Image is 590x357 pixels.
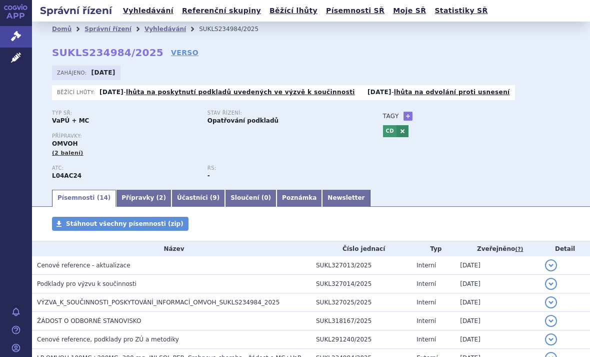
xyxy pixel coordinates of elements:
[455,241,540,256] th: Zveřejněno
[455,275,540,293] td: [DATE]
[52,150,83,156] span: (2 balení)
[32,4,120,18] h2: Správní řízení
[52,47,163,59] strong: SUKLS234984/2025
[84,26,131,33] a: Správní řízení
[455,256,540,275] td: [DATE]
[32,241,311,256] th: Název
[179,4,264,18] a: Referenční skupiny
[311,241,411,256] th: Číslo jednací
[171,48,198,58] a: VERSO
[52,190,116,207] a: Písemnosti (14)
[455,312,540,330] td: [DATE]
[207,165,353,171] p: RS:
[52,110,197,116] p: Typ SŘ:
[276,190,322,207] a: Poznámka
[225,190,276,207] a: Sloučení (0)
[52,140,77,147] span: OMVOH
[411,241,455,256] th: Typ
[91,69,115,76] strong: [DATE]
[515,246,523,253] abbr: (?)
[416,280,436,287] span: Interní
[37,336,179,343] span: Cenové reference, podklady pro ZÚ a metodiky
[545,333,557,345] button: detail
[311,330,411,349] td: SUKL291240/2025
[367,88,510,96] p: -
[311,275,411,293] td: SUKL327014/2025
[455,330,540,349] td: [DATE]
[383,125,396,137] a: CD
[545,278,557,290] button: detail
[207,117,278,124] strong: Opatřování podkladů
[383,110,399,122] h3: Tagy
[323,4,387,18] a: Písemnosti SŘ
[416,336,436,343] span: Interní
[394,89,510,96] a: lhůta na odvolání proti usnesení
[416,317,436,324] span: Interní
[126,89,355,96] a: lhůta na poskytnutí podkladů uvedených ve výzvě k součinnosti
[66,220,183,227] span: Stáhnout všechny písemnosti (zip)
[266,4,320,18] a: Běžící lhůty
[37,262,130,269] span: Cenové reference - aktualizace
[545,296,557,308] button: detail
[52,165,197,171] p: ATC:
[540,241,590,256] th: Detail
[37,317,141,324] span: ŽÁDOST O ODBORNÉ STANOVISKO
[311,293,411,312] td: SUKL327025/2025
[322,190,370,207] a: Newsletter
[431,4,490,18] a: Statistiky SŘ
[37,299,279,306] span: VÝZVA_K_SOUČINNOSTI_POSKYTOVÁNÍ_INFORMACÍ_OMVOH_SUKLS234984_2025
[99,89,123,96] strong: [DATE]
[99,194,108,201] span: 14
[159,194,163,201] span: 2
[367,89,391,96] strong: [DATE]
[416,299,436,306] span: Interní
[311,312,411,330] td: SUKL318167/2025
[52,172,81,179] strong: MIRIKIZUMAB
[116,190,171,207] a: Přípravky (2)
[455,293,540,312] td: [DATE]
[171,190,225,207] a: Účastníci (9)
[199,22,271,37] li: SUKLS234984/2025
[390,4,429,18] a: Moje SŘ
[264,194,268,201] span: 0
[403,112,412,121] a: +
[52,26,71,33] a: Domů
[52,117,89,124] strong: VaPÚ + MC
[212,194,216,201] span: 9
[207,172,210,179] strong: -
[207,110,353,116] p: Stav řízení:
[99,88,355,96] p: -
[52,217,188,231] a: Stáhnout všechny písemnosti (zip)
[311,256,411,275] td: SUKL327013/2025
[545,259,557,271] button: detail
[416,262,436,269] span: Interní
[57,88,97,96] span: Běžící lhůty:
[37,280,136,287] span: Podklady pro výzvu k součinnosti
[57,69,88,77] span: Zahájeno:
[52,133,363,139] p: Přípravky:
[545,315,557,327] button: detail
[144,26,186,33] a: Vyhledávání
[120,4,176,18] a: Vyhledávání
